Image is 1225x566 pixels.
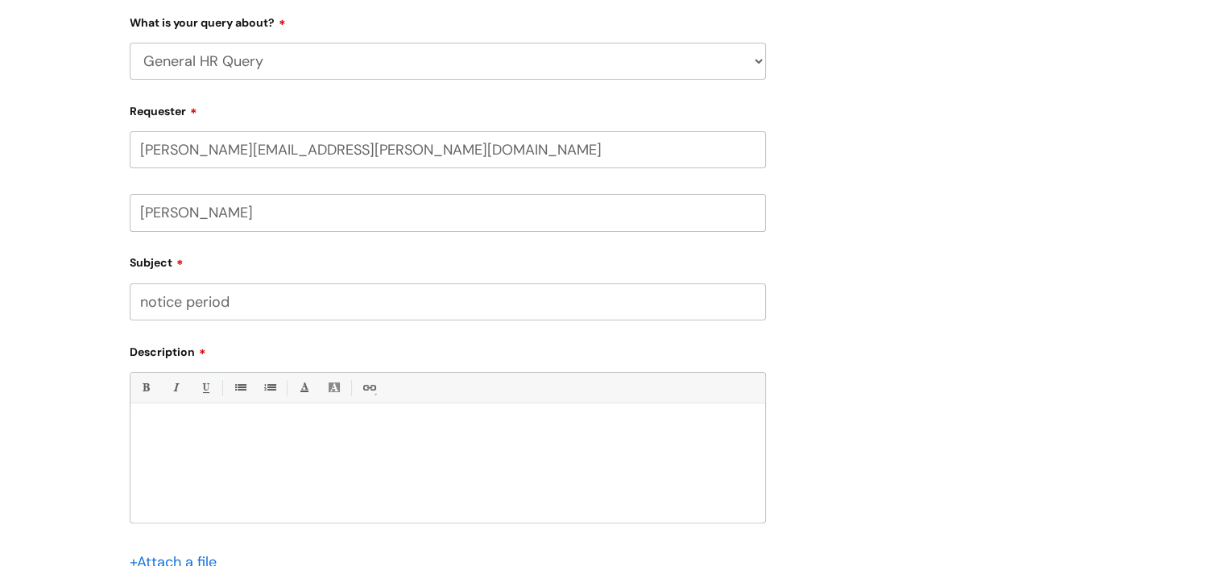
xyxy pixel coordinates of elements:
[230,378,250,398] a: • Unordered List (Ctrl-Shift-7)
[294,378,314,398] a: Font Color
[130,131,766,168] input: Email
[130,250,766,270] label: Subject
[130,10,766,30] label: What is your query about?
[130,99,766,118] label: Requester
[165,378,185,398] a: Italic (Ctrl-I)
[195,378,215,398] a: Underline(Ctrl-U)
[259,378,279,398] a: 1. Ordered List (Ctrl-Shift-8)
[135,378,155,398] a: Bold (Ctrl-B)
[358,378,379,398] a: Link
[130,194,766,231] input: Your Name
[130,340,766,359] label: Description
[324,378,344,398] a: Back Color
